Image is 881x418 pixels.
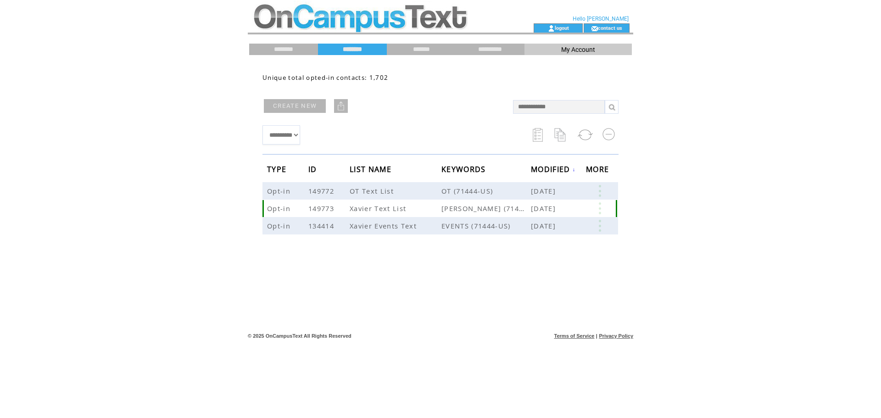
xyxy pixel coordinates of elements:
[596,333,597,339] span: |
[267,166,289,172] a: TYPE
[350,166,394,172] a: LIST NAME
[350,204,408,213] span: Xavier Text List
[531,221,558,230] span: [DATE]
[267,204,293,213] span: Opt-in
[531,186,558,195] span: [DATE]
[264,99,326,113] a: CREATE NEW
[555,25,569,31] a: logout
[531,167,576,172] a: MODIFIED↓
[267,162,289,179] span: TYPE
[591,25,598,32] img: contact_us_icon.gif
[308,166,319,172] a: ID
[554,333,595,339] a: Terms of Service
[267,221,293,230] span: Opt-in
[531,162,573,179] span: MODIFIED
[441,162,488,179] span: KEYWORDS
[308,221,336,230] span: 134414
[350,162,394,179] span: LIST NAME
[350,221,419,230] span: Xavier Events Text
[561,46,595,53] span: My Account
[531,204,558,213] span: [DATE]
[308,186,336,195] span: 149772
[267,186,293,195] span: Opt-in
[336,101,346,111] img: upload.png
[548,25,555,32] img: account_icon.gif
[350,186,396,195] span: OT Text List
[441,166,488,172] a: KEYWORDS
[441,186,531,195] span: OT (71444-US)
[441,204,531,213] span: XAVIER (71444-US)
[441,221,531,230] span: EVENTS (71444-US)
[308,204,336,213] span: 149773
[586,162,611,179] span: MORE
[573,16,629,22] span: Hello [PERSON_NAME]
[599,333,633,339] a: Privacy Policy
[248,333,351,339] span: © 2025 OnCampusText All Rights Reserved
[308,162,319,179] span: ID
[262,73,388,82] span: Unique total opted-in contacts: 1,702
[598,25,622,31] a: contact us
